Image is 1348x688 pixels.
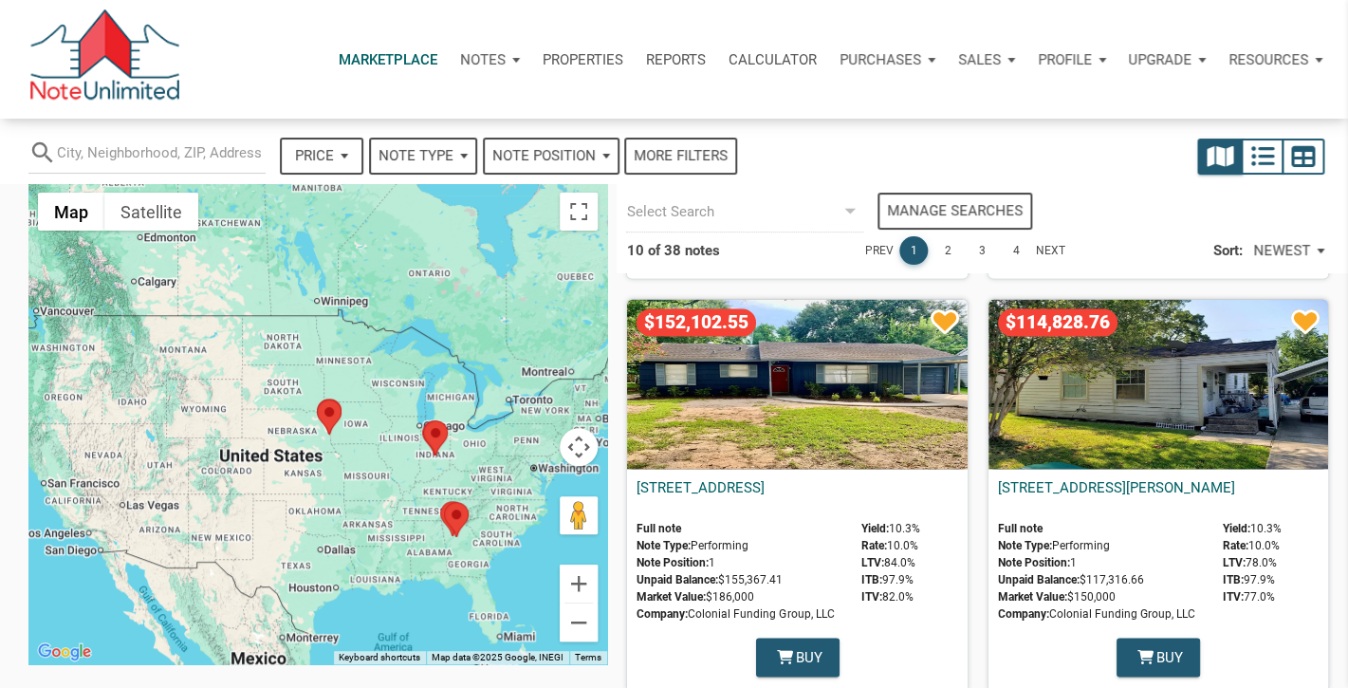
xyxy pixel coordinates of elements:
a: Terms (opens in new tab) [575,652,601,662]
a: 2 [933,236,962,265]
a: Profile [1026,31,1117,88]
a: Calculator [717,31,828,88]
p: 10 of 38 notes [626,239,719,262]
button: Notes [449,31,531,88]
span: Buy [1156,646,1183,668]
b: Note Type: [637,538,691,551]
a: [STREET_ADDRESS] [637,478,765,495]
span: $152,102.55 [637,308,756,336]
a: Resources [1217,31,1334,88]
b: Full note [637,521,681,534]
a: [STREET_ADDRESS][PERSON_NAME] [998,478,1235,495]
span: 1 [998,555,1213,572]
img: NoteUnlimited [28,9,181,109]
span: 84.0% [861,555,920,572]
span: Price [295,145,334,167]
span: NEWEST [1253,240,1310,262]
span: 1 [637,555,852,572]
p: Calculator [729,51,817,68]
b: LTV: [1222,555,1245,568]
span: $155,367.41 [637,572,852,589]
span: $117,316.66 [998,572,1213,589]
p: Resources [1228,51,1308,68]
span: $150,000 [998,589,1213,606]
button: Purchases [828,31,947,88]
b: Company: [637,606,688,620]
p: Purchases [840,51,921,68]
button: Buy [1117,638,1200,677]
a: 4 [1002,236,1030,265]
a: Next [1036,236,1065,265]
b: Market Value: [637,589,706,603]
button: NEWEST [1244,232,1334,270]
button: Zoom in [560,565,598,603]
b: Yield: [861,521,889,534]
span: Note Type [379,145,453,167]
span: Performing [637,538,852,555]
a: 3 [968,236,996,265]
a: 1 [899,236,928,265]
img: Google [33,640,96,664]
b: Yield: [1222,521,1249,534]
b: Note Position: [998,555,1070,568]
button: More filters [624,138,737,175]
b: LTV: [861,555,884,568]
span: 77.0% [1222,589,1281,606]
b: Rate: [861,538,887,551]
span: Performing [998,538,1213,555]
button: Marketplace [327,31,449,88]
span: 97.9% [1222,572,1281,589]
b: Note Position: [637,555,709,568]
button: Zoom out [560,604,598,642]
span: 10.3% [1222,521,1281,538]
span: $186,000 [637,589,852,606]
button: Reports [635,31,717,88]
input: City, Neighborhood, ZIP, Address [57,131,266,174]
b: Company: [998,606,1049,620]
div: More filters [634,145,728,167]
p: Properties [543,51,623,68]
span: Colonial Funding Group, LLC [637,606,852,623]
p: Marketplace [339,51,437,68]
button: Keyboard shortcuts [339,651,420,664]
span: 10.0% [1222,538,1281,555]
span: 78.0% [1222,555,1281,572]
b: ITB: [1222,572,1243,586]
button: Sales [947,31,1026,88]
button: Manage searches [877,193,1032,230]
button: Map camera controls [560,428,598,466]
b: Market Value: [998,589,1067,603]
span: Colonial Funding Group, LLC [998,606,1213,623]
button: Upgrade [1117,31,1217,88]
b: ITV: [861,589,882,603]
b: Full note [998,521,1043,534]
div: Manage searches [887,200,1023,222]
span: Note Position [492,145,596,167]
span: 82.0% [861,589,920,606]
p: Profile [1038,51,1092,68]
b: Rate: [1222,538,1247,551]
span: $114,828.76 [998,308,1117,336]
input: Select Search [626,190,836,232]
b: Unpaid Balance: [998,572,1080,586]
button: Show satellite imagery [104,193,198,231]
span: Buy [796,646,822,668]
p: Reports [646,51,706,68]
p: Upgrade [1128,51,1191,68]
button: Drag Pegman onto the map to open Street View [560,496,598,534]
a: Open this area in Google Maps (opens a new window) [33,640,96,664]
button: Show street map [38,193,104,231]
p: Sort: [1210,237,1244,264]
i: search [28,131,57,174]
span: 10.3% [861,521,920,538]
span: 10.0% [861,538,920,555]
p: Sales [958,51,1001,68]
span: 97.9% [861,572,920,589]
b: Note Type: [998,538,1052,551]
b: ITB: [861,572,882,586]
button: Toggle fullscreen view [560,193,598,231]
